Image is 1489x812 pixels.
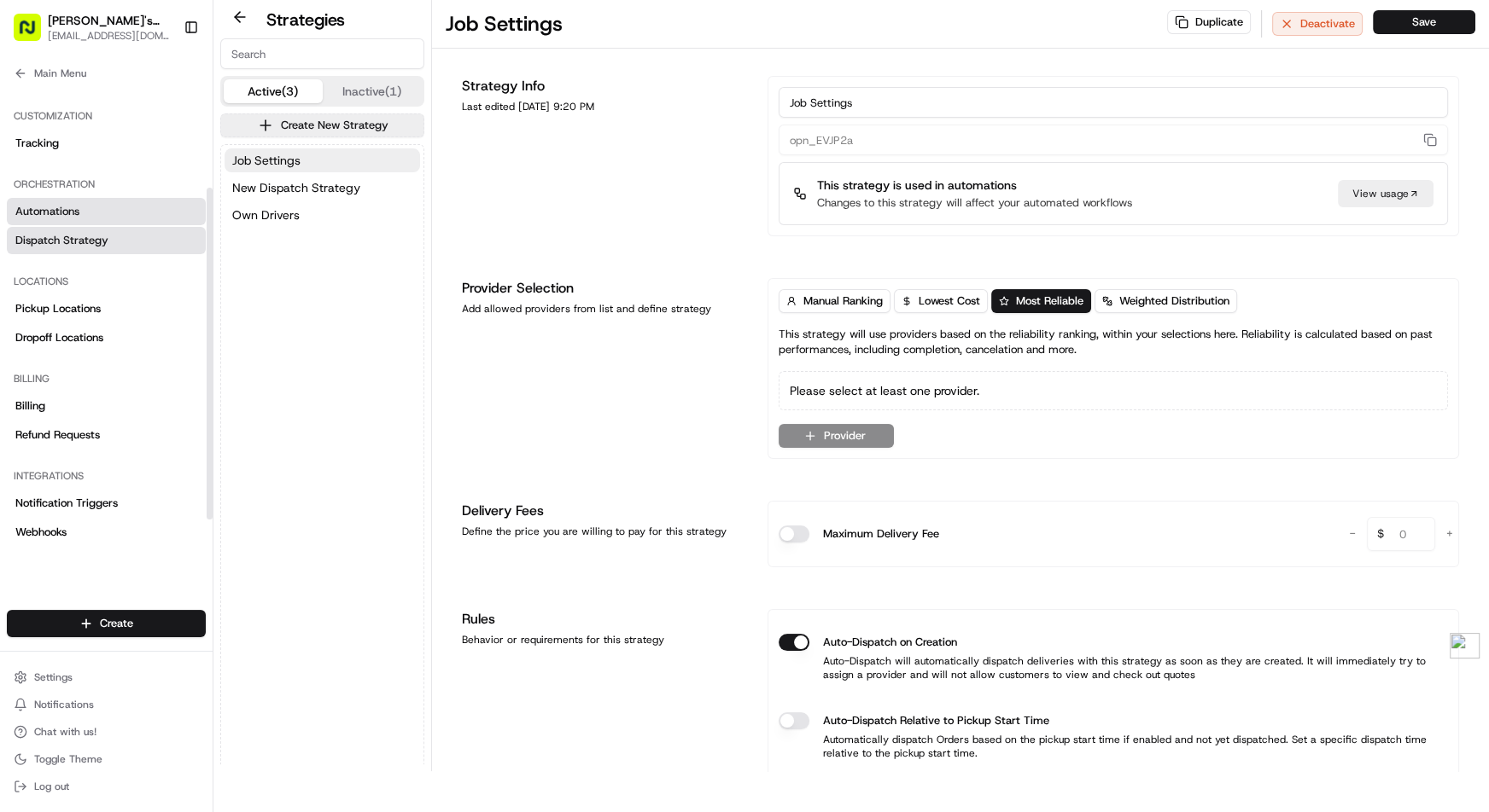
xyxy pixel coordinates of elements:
button: [PERSON_NAME]'s Restaurant [48,12,170,29]
button: Settings [7,665,206,689]
span: Manual Ranking [803,293,883,309]
span: Dropoff Locations [15,330,103,345]
p: Automatically dispatch Orders based on the pickup start time if enabled and not yet dispatched. S... [779,733,1448,760]
span: $ [1370,519,1391,554]
button: Create [7,610,206,637]
span: API Documentation [161,246,274,264]
h1: Delivery Fees [462,501,747,521]
h1: Rules [462,609,747,629]
div: Orchestration [7,171,206,198]
a: API Keys [7,548,206,575]
span: Refund Requests [15,427,100,443]
a: Pickup Locations [7,295,206,322]
button: Notifications [7,693,206,716]
a: 📗Knowledge Base [10,240,137,270]
span: Webhooks [15,525,67,540]
span: Billing [15,398,45,414]
div: Last edited [DATE] 9:20 PM [462,100,747,113]
a: Job Settings [225,148,420,172]
span: Create [100,616,133,631]
button: Lowest Cost [894,289,988,313]
button: Most Reliable [991,289,1091,313]
a: Refund Requests [7,421,206,449]
div: We're available if you need us! [58,179,216,193]
span: Pickup Locations [15,301,101,316]
span: Log out [34,780,69,793]
a: Dispatch Strategy [7,227,206,254]
div: Customization [7,102,206,130]
img: logoController.png [1450,633,1480,658]
span: Tracking [15,136,59,151]
p: This strategy will use providers based on the reliability ranking, within your selections here. R... [779,327,1448,357]
a: Powered byPylon [120,287,207,301]
span: Most Reliable [1016,293,1083,309]
button: Start new chat [290,167,311,188]
button: Toggle Theme [7,747,206,771]
span: Pylon [170,288,207,301]
div: Behavior or requirements for this strategy [462,633,747,647]
span: Job Settings [232,152,301,169]
span: Main Menu [34,67,86,80]
h1: Strategy Info [462,76,747,96]
span: Lowest Cost [919,293,980,309]
a: Automations [7,198,206,225]
div: Start new chat [58,162,280,179]
button: Inactive (1) [323,79,422,103]
button: Active (3) [224,79,323,103]
button: Own Drivers [225,203,420,227]
span: Weighted Distribution [1119,293,1229,309]
button: Provider [779,424,894,448]
button: Main Menu [7,61,206,85]
input: Search [220,38,424,69]
label: Auto-Dispatch Relative to Pickup Start Time [823,712,1049,729]
div: Define the price you are willing to pay for this strategy [462,525,747,538]
span: Dispatch Strategy [15,233,108,248]
button: [EMAIL_ADDRESS][DOMAIN_NAME] [48,29,170,43]
button: New Dispatch Strategy [225,176,420,200]
p: Auto-Dispatch will automatically dispatch deliveries with this strategy as soon as they are creat... [779,654,1448,681]
div: Integrations [7,462,206,490]
a: View usage [1338,180,1434,207]
span: API Keys [15,554,59,569]
input: Clear [44,109,282,127]
span: Own Drivers [232,206,300,223]
a: 💻API Documentation [137,240,281,270]
span: Automations [15,204,79,219]
div: Please select at least one provider. [779,371,1448,410]
p: Changes to this strategy will affect your automated workflows [817,195,1132,211]
h1: Job Settings [446,10,563,38]
a: Tracking [7,130,206,157]
span: Settings [34,670,73,684]
span: Toggle Theme [34,752,102,766]
button: Save [1373,10,1475,34]
div: 💻 [144,248,158,262]
button: Chat with us! [7,720,206,744]
button: Weighted Distribution [1095,289,1237,313]
button: [PERSON_NAME]'s Restaurant[EMAIL_ADDRESS][DOMAIN_NAME] [7,7,177,48]
a: Dropoff Locations [7,324,206,351]
div: Add allowed providers from list and define strategy [462,302,747,316]
img: 1736555255976-a54dd68f-1ca7-489b-9aae-adbdc363a1c4 [17,162,48,193]
h1: Provider Selection [462,278,747,299]
div: 📗 [17,248,31,262]
button: Deactivate [1272,12,1363,36]
a: Billing [7,392,206,420]
div: Locations [7,268,206,295]
img: Nash [17,16,51,50]
div: Billing [7,365,206,392]
button: Manual Ranking [779,289,890,313]
span: Chat with us! [34,725,96,739]
p: This strategy is used in automations [817,177,1132,194]
p: Welcome 👋 [17,67,311,95]
h2: Strategies [266,8,345,32]
span: Knowledge Base [34,246,131,264]
button: Create New Strategy [220,113,424,137]
span: New Dispatch Strategy [232,179,360,196]
button: Log out [7,774,206,798]
a: Webhooks [7,519,206,546]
